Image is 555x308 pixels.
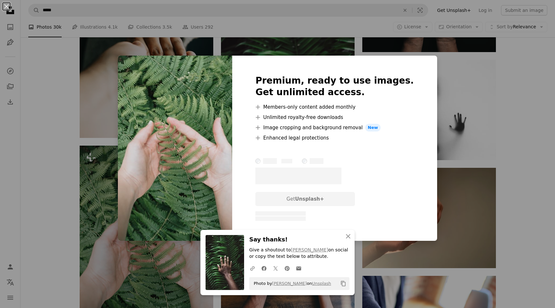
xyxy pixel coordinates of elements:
[255,75,414,98] h2: Premium, ready to use images. Get unlimited access.
[255,124,414,131] li: Image cropping and background removal
[251,278,331,289] span: Photo by on
[272,281,307,286] a: [PERSON_NAME]
[249,235,349,244] h3: Say thanks!
[255,134,414,142] li: Enhanced legal protections
[312,281,331,286] a: Unsplash
[255,159,260,164] input: – ––––– ––––
[281,262,293,275] a: Share on Pinterest
[255,113,414,121] li: Unlimited royalty-free downloads
[270,262,281,275] a: Share on Twitter
[255,216,306,221] span: – – –––– – ––– –––– – –––– ––
[295,196,324,202] strong: Unsplash+
[281,159,292,163] span: – ––––
[338,278,349,289] button: Copy to clipboard
[118,56,232,241] img: premium_photo-1664533228089-03a847afa6ab
[255,211,306,216] span: – – –––– – ––– –––– – –––– ––
[255,192,355,206] div: Get
[255,168,341,184] span: – –––– ––––.
[291,247,328,252] a: [PERSON_NAME]
[255,103,414,111] li: Members-only content added monthly
[302,159,307,164] input: – ––––
[249,247,349,260] p: Give a shoutout to on social or copy the text below to attribute.
[310,158,323,164] span: – ––––
[293,262,304,275] a: Share over email
[365,124,381,131] span: New
[263,158,277,164] span: – ––––
[258,262,270,275] a: Share on Facebook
